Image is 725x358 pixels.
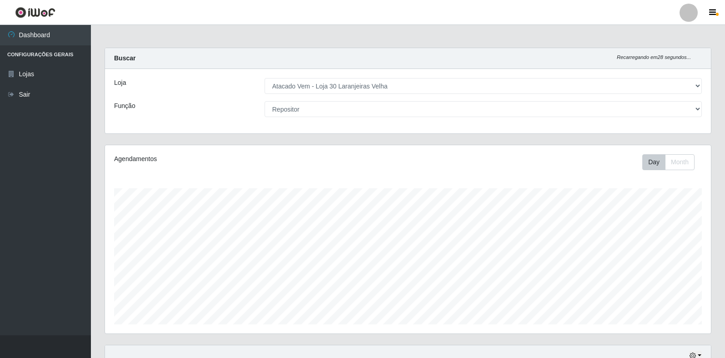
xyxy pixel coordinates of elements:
label: Função [114,101,135,111]
button: Day [642,154,665,170]
button: Month [665,154,695,170]
img: CoreUI Logo [15,7,55,18]
div: Toolbar with button groups [642,154,702,170]
div: First group [642,154,695,170]
div: Agendamentos [114,154,351,164]
strong: Buscar [114,54,135,62]
i: Recarregando em 28 segundos... [617,54,691,60]
label: Loja [114,78,126,88]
